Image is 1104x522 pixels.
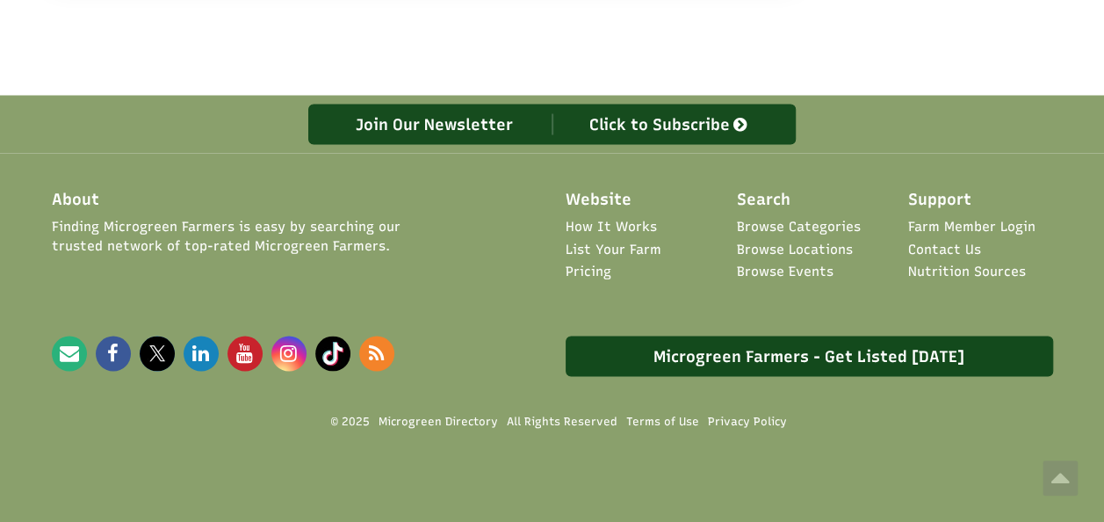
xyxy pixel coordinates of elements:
a: Browse Locations [737,240,853,258]
span: Finding Microgreen Farmers is easy by searching our trusted network of top-rated Microgreen Farmers. [52,217,454,255]
a: Privacy Policy [708,413,787,429]
span: All Rights Reserved [507,413,617,429]
span: Support [908,188,971,211]
a: Terms of Use [626,413,699,429]
a: Browse Categories [737,217,861,236]
a: Pricing [566,262,611,280]
a: Join Our Newsletter Click to Subscribe [308,104,796,144]
span: © 2025 [331,414,370,429]
div: Click to Subscribe [552,113,787,134]
a: Browse Events [737,262,833,280]
a: How It Works [566,217,657,236]
a: Farm Member Login [908,217,1035,236]
a: List Your Farm [566,240,661,258]
img: Microgreen Directory Tiktok [315,336,350,371]
a: Contact Us [908,240,981,258]
span: Website [566,188,631,211]
a: Microgreen Directory [379,413,498,429]
span: Search [737,188,790,211]
img: Microgreen Directory X [140,336,175,371]
span: About [52,188,99,211]
div: Join Our Newsletter [318,113,552,134]
a: Nutrition Sources [908,262,1026,280]
a: Microgreen Farmers - Get Listed [DATE] [566,336,1053,376]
